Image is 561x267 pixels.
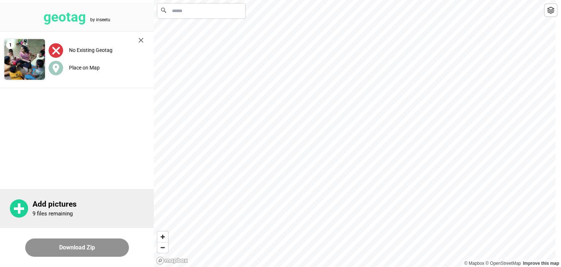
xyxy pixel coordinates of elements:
button: Zoom out [157,242,168,253]
img: uploadImagesAlt [49,43,63,58]
input: Search [157,4,245,18]
label: No Existing Geotag [69,47,112,53]
button: Download Zip [25,238,129,257]
img: cross [138,38,144,43]
tspan: geotag [43,9,86,25]
a: Map feedback [523,261,559,266]
p: Add pictures [33,200,154,209]
img: Z [4,39,45,80]
button: Zoom in [157,232,168,242]
label: Place on Map [69,65,100,71]
img: toggleLayer [547,7,554,14]
p: 9 files remaining [33,210,73,217]
tspan: by inseetu [90,17,110,22]
a: OpenStreetMap [485,261,521,266]
a: Mapbox [464,261,484,266]
span: 1 [6,41,14,49]
a: Mapbox logo [156,256,188,265]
